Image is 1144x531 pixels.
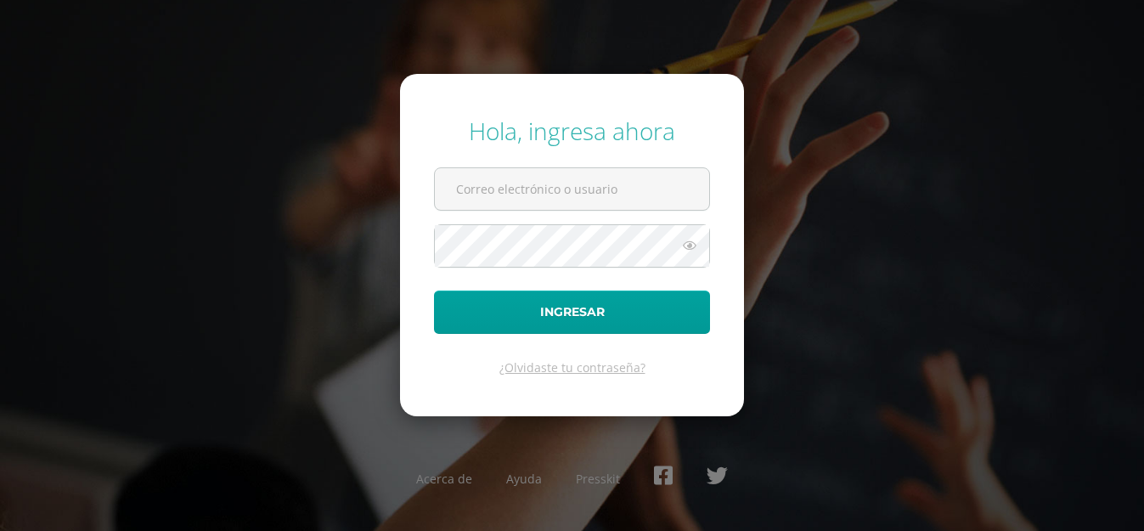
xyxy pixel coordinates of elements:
[435,168,709,210] input: Correo electrónico o usuario
[499,359,645,376] a: ¿Olvidaste tu contraseña?
[434,291,710,334] button: Ingresar
[434,115,710,147] div: Hola, ingresa ahora
[576,471,620,487] a: Presskit
[506,471,542,487] a: Ayuda
[416,471,472,487] a: Acerca de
